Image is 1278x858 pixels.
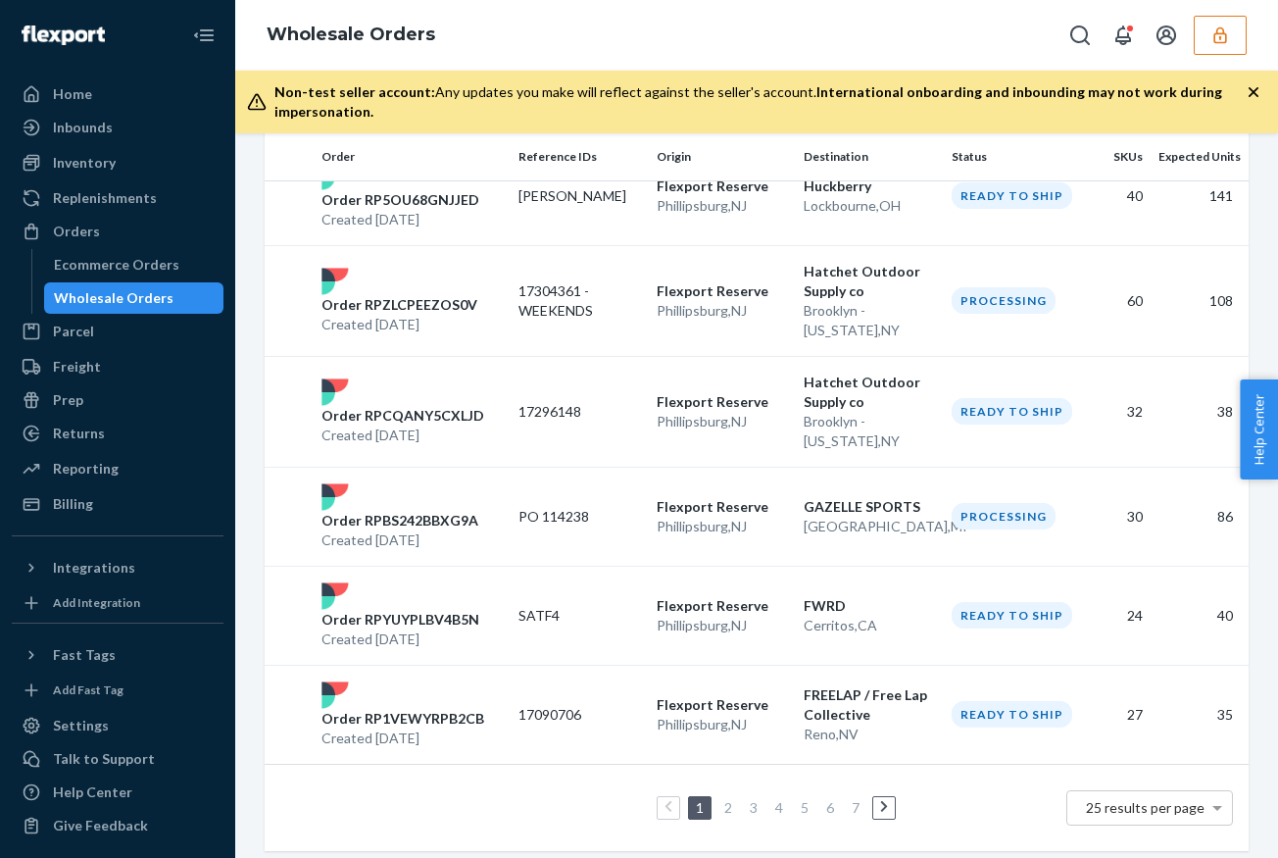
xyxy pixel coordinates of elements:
[267,24,435,45] a: Wholesale Orders
[12,112,223,143] a: Inbounds
[321,610,479,630] p: Order RPYUYPLBV4B5N
[12,147,223,178] a: Inventory
[53,558,135,578] div: Integrations
[12,591,223,615] a: Add Integration
[22,25,105,45] img: Flexport logo
[44,249,224,280] a: Ecommerce Orders
[54,255,179,275] div: Ecommerce Orders
[952,182,1072,209] div: Ready to ship
[1151,245,1249,356] td: 108
[1081,356,1150,467] td: 32
[53,357,101,377] div: Freight
[321,210,479,229] p: Created [DATE]
[657,281,789,301] p: Flexport Reserve
[1151,467,1249,566] td: 86
[797,799,812,816] a: Page 5
[518,186,641,206] p: MacK
[321,268,349,295] img: flexport logo
[53,816,148,835] div: Give Feedback
[321,295,477,315] p: Order RPZLCPEEZOS0V
[53,118,113,137] div: Inbounds
[657,196,789,216] p: Phillipsburg , NJ
[54,288,173,308] div: Wholesale Orders
[1151,133,1249,180] th: Expected Units
[321,530,478,550] p: Created [DATE]
[657,715,789,734] p: Phillipsburg , NJ
[53,188,157,208] div: Replenishments
[804,301,936,340] p: Brooklyn - [US_STATE] , NY
[1081,146,1150,245] td: 40
[1104,16,1143,55] button: Open notifications
[518,507,641,527] p: PO 114238
[53,782,132,802] div: Help Center
[12,679,223,702] a: Add Fast Tag
[804,177,936,196] p: Huckberry
[1081,467,1150,566] td: 30
[274,83,435,100] span: Non-test seller account:
[720,799,736,816] a: Page 2
[321,709,484,729] p: Order RP1VEWYRPB2CB
[804,517,936,536] p: [GEOGRAPHIC_DATA] , MI
[321,483,349,511] img: flexport logo
[12,182,223,214] a: Replenishments
[251,7,451,64] ol: breadcrumbs
[952,503,1056,530] div: Processing
[804,196,936,216] p: Lockbourne , OH
[321,190,479,210] p: Order RP5OU68GNJJED
[649,133,797,180] th: Origin
[1151,566,1249,665] td: 40
[53,681,123,698] div: Add Fast Tag
[657,412,789,431] p: Phillipsburg , NJ
[321,426,484,445] p: Created [DATE]
[804,596,936,616] p: FWRD
[804,412,936,451] p: Brooklyn - [US_STATE] , NY
[518,402,641,422] p: 17296148
[12,418,223,449] a: Returns
[1086,799,1204,816] span: 25 results per page
[12,216,223,247] a: Orders
[53,390,83,410] div: Prep
[53,716,109,735] div: Settings
[822,799,838,816] a: Page 6
[657,695,789,715] p: Flexport Reserve
[12,777,223,808] a: Help Center
[53,459,119,479] div: Reporting
[804,497,936,517] p: GAZELLE SPORTS
[952,287,1056,314] div: Processing
[12,710,223,741] a: Settings
[657,497,789,517] p: Flexport Reserve
[657,596,789,616] p: Flexport Reserve
[12,351,223,382] a: Freight
[321,681,349,709] img: flexport logo
[321,315,477,334] p: Created [DATE]
[53,153,116,173] div: Inventory
[12,639,223,671] button: Fast Tags
[12,488,223,520] a: Billing
[1151,356,1249,467] td: 38
[53,645,116,665] div: Fast Tags
[657,177,789,196] p: Flexport Reserve
[1240,379,1278,479] button: Help Center
[12,384,223,416] a: Prep
[804,685,936,725] p: FREELAP / Free Lap Collective
[1081,133,1150,180] th: SKUs
[518,606,641,626] p: SATF4
[804,616,936,635] p: Cerritos , CA
[952,602,1072,629] div: Ready to ship
[53,322,94,341] div: Parcel
[321,406,484,426] p: Order RPCQANY5CXLJD
[274,82,1247,122] div: Any updates you make will reflect against the seller's account.
[518,705,641,725] p: 17090706
[12,743,223,775] a: Talk to Support
[321,729,484,748] p: Created [DATE]
[1081,665,1150,764] td: 27
[804,373,936,412] p: Hatchet Outdoor Supply co
[53,749,155,769] div: Talk to Support
[321,582,349,610] img: flexport logo
[321,379,349,406] img: flexport logo
[12,78,223,110] a: Home
[518,281,641,321] p: 17304361 - WEEKENDS
[511,133,649,180] th: Reference IDs
[53,594,140,611] div: Add Integration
